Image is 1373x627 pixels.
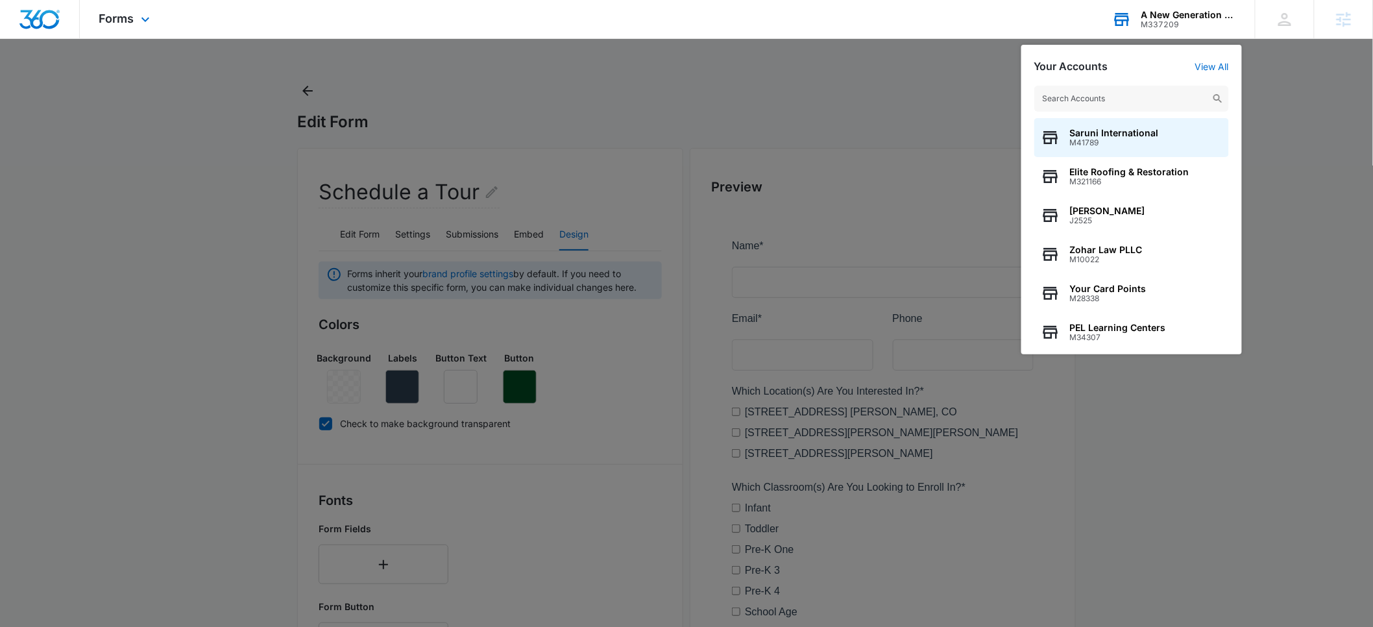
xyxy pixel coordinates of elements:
[1070,128,1159,138] span: Saruni International
[1070,323,1166,333] span: PEL Learning Centers
[1070,138,1159,147] span: M41789
[1070,206,1145,216] span: [PERSON_NAME]
[13,283,47,299] label: Toddler
[1070,245,1143,255] span: Zohar Law PLLC
[13,187,286,203] label: [STREET_ADDRESS][PERSON_NAME][PERSON_NAME]
[161,75,191,86] span: Phone
[1070,216,1145,225] span: J2525
[13,208,201,223] label: [STREET_ADDRESS][PERSON_NAME]
[13,345,48,361] label: Pre-K 4
[1034,196,1229,235] button: [PERSON_NAME]J2525
[13,366,66,382] label: School Age
[99,12,134,25] span: Forms
[1195,61,1229,72] a: View All
[1070,255,1143,264] span: M10022
[1034,235,1229,274] button: Zohar Law PLLCM10022
[1141,10,1236,20] div: account name
[1034,118,1229,157] button: Saruni InternationalM41789
[1034,274,1229,313] button: Your Card PointsM28338
[1034,86,1229,112] input: Search Accounts
[1034,157,1229,196] button: Elite Roofing & RestorationM321166
[13,325,48,340] label: Pre-K 3
[13,304,62,319] label: Pre-K One
[13,262,39,278] label: Infant
[1034,313,1229,352] button: PEL Learning CentersM34307
[8,477,41,488] span: Submit
[1070,333,1166,342] span: M34307
[13,166,225,182] label: [STREET_ADDRESS] [PERSON_NAME], CO
[1070,167,1189,177] span: Elite Roofing & Restoration
[1034,60,1108,73] h2: Your Accounts
[1070,177,1189,186] span: M321166
[1141,20,1236,29] div: account id
[1070,284,1147,294] span: Your Card Points
[1070,294,1147,303] span: M28338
